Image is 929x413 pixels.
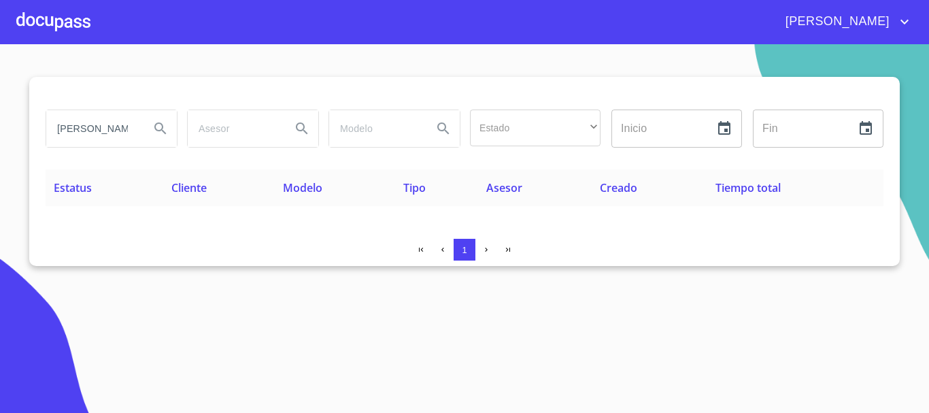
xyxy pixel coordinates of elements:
[454,239,475,261] button: 1
[54,180,92,195] span: Estatus
[283,180,322,195] span: Modelo
[46,110,139,147] input: search
[144,112,177,145] button: Search
[286,112,318,145] button: Search
[462,245,467,255] span: 1
[775,11,913,33] button: account of current user
[171,180,207,195] span: Cliente
[188,110,280,147] input: search
[329,110,422,147] input: search
[486,180,522,195] span: Asesor
[427,112,460,145] button: Search
[470,110,601,146] div: ​
[403,180,426,195] span: Tipo
[775,11,896,33] span: [PERSON_NAME]
[600,180,637,195] span: Creado
[715,180,781,195] span: Tiempo total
